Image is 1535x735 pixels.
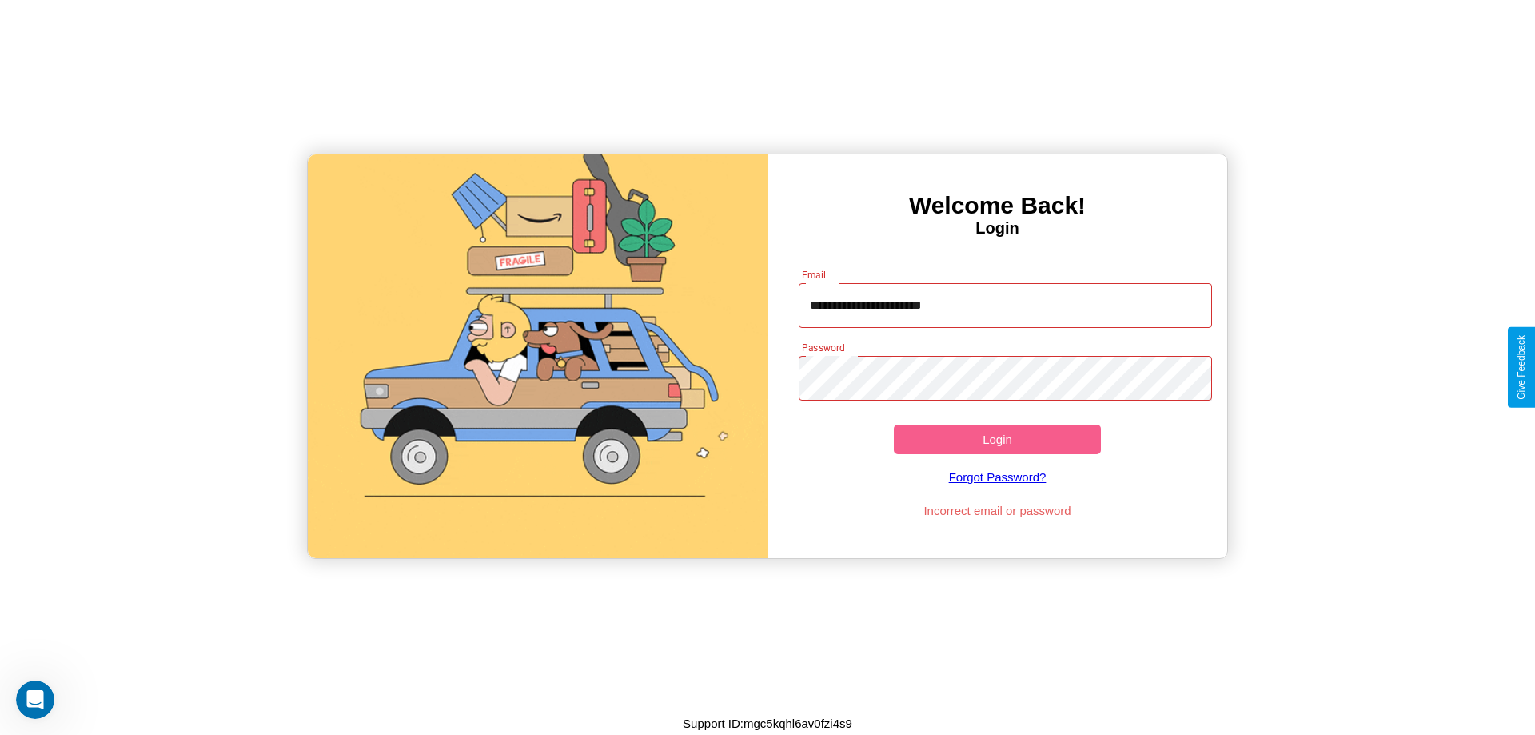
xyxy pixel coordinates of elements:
img: gif [308,154,767,558]
p: Incorrect email or password [791,500,1205,521]
button: Login [894,425,1101,454]
label: Password [802,341,844,354]
label: Email [802,268,827,282]
p: Support ID: mgc5kqhl6av0fzi4s9 [683,713,852,734]
div: Give Feedback [1516,335,1527,400]
iframe: Intercom live chat [16,681,54,719]
h4: Login [767,219,1227,238]
a: Forgot Password? [791,454,1205,500]
h3: Welcome Back! [767,192,1227,219]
